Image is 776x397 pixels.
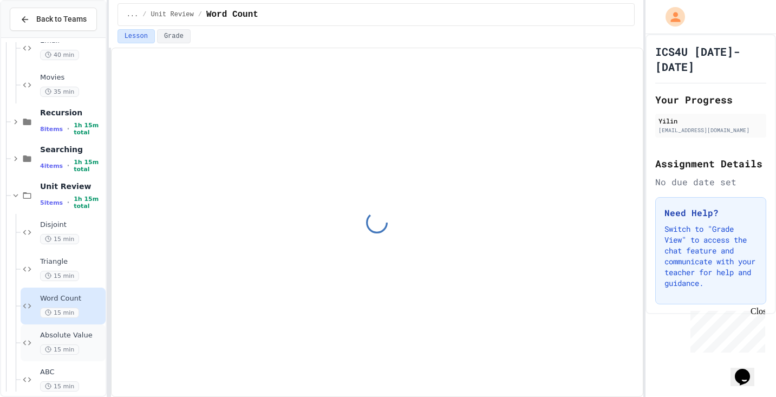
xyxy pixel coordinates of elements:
[40,271,79,281] span: 15 min
[40,220,103,230] span: Disjoint
[10,8,97,31] button: Back to Teams
[118,29,155,43] button: Lesson
[67,198,69,207] span: •
[40,87,79,97] span: 35 min
[664,206,757,219] h3: Need Help?
[40,308,79,318] span: 15 min
[36,14,87,25] span: Back to Teams
[40,181,103,191] span: Unit Review
[151,10,193,19] span: Unit Review
[40,50,79,60] span: 40 min
[658,126,763,134] div: [EMAIL_ADDRESS][DOMAIN_NAME]
[40,344,79,355] span: 15 min
[40,381,79,392] span: 15 min
[198,10,202,19] span: /
[74,159,103,173] span: 1h 15m total
[40,73,103,82] span: Movies
[40,162,63,170] span: 4 items
[655,156,766,171] h2: Assignment Details
[655,92,766,107] h2: Your Progress
[731,354,765,386] iframe: chat widget
[74,122,103,136] span: 1h 15m total
[664,224,757,289] p: Switch to "Grade View" to access the chat feature and communicate with your teacher for help and ...
[40,126,63,133] span: 8 items
[658,116,763,126] div: Yilin
[157,29,191,43] button: Grade
[40,108,103,118] span: Recursion
[40,199,63,206] span: 5 items
[654,4,688,29] div: My Account
[40,331,103,340] span: Absolute Value
[206,8,258,21] span: Word Count
[4,4,75,69] div: Chat with us now!Close
[40,257,103,266] span: Triangle
[142,10,146,19] span: /
[655,44,766,74] h1: ICS4U [DATE]-[DATE]
[40,145,103,154] span: Searching
[40,234,79,244] span: 15 min
[67,125,69,133] span: •
[74,196,103,210] span: 1h 15m total
[686,307,765,353] iframe: chat widget
[67,161,69,170] span: •
[127,10,139,19] span: ...
[40,368,103,377] span: ABC
[40,294,103,303] span: Word Count
[655,175,766,188] div: No due date set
